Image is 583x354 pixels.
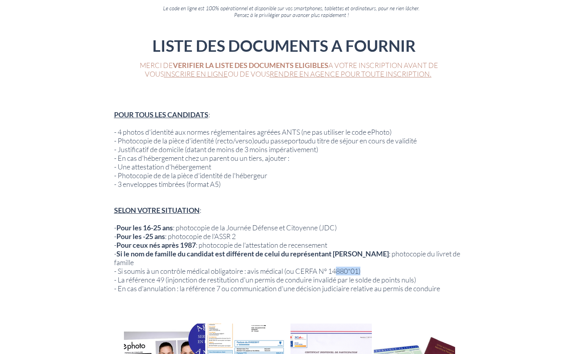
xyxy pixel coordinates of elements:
span: : [114,110,210,119]
span: - Une attestation d'hébergement [114,162,211,171]
span: - : photocopie du livret de famille [114,249,460,267]
span: : [114,206,201,215]
a: RENDRE EN AGENCE POUR TOUTE INSCRIPTION. [270,70,431,78]
span: Pour les -25 ans [116,232,165,241]
span: SELON VOTRE SITUATION [114,206,200,215]
a: INSCRIRE EN LIGNE [164,70,228,78]
span: - En cas d'annulation : la référence 7 ou communication d'une décision judiciaire relative au per... [114,284,440,293]
span: - 3 enveloppes timbrées (format A5) [114,180,221,188]
span: Pour les 16-25 ans [116,223,173,232]
span: Le code en ligne est 100% opérationnel et disponible sur vos smartphones, tablettes et ordinateur... [163,5,420,11]
span: Si le nom de famille du candidat est différent de celui du représentant [PERSON_NAME] [116,249,389,258]
span: - La référence 49 (injonction de restitution d'un permis de conduire invalidé par le solde de poi... [114,275,416,284]
span: LISTE DES DOCUMENTS A FOURNIR [152,36,416,55]
span: ou [254,136,261,145]
span: Pour ceux nés après 1987 [116,241,196,249]
span: - Photocopie de la pièce d'identité (recto/verso) du passeport du titre de séjour en cours de val... [114,136,417,145]
span: MERCI DE A VOTRE INSCRIPTION AVANT DE VOUS OU DE VOUS [140,61,438,78]
iframe: Wix Chat [546,317,583,354]
span: - : photocopie de l'ASSR 2 [114,232,236,241]
span: POUR TOUS LES CANDIDATS [114,110,208,119]
span: - : photocopie de l'attestation de recensement [114,241,327,249]
span: - Si soumis à un contrôle médical obligatoire : avis médical (ou CERFA N° 14880*01) [114,267,360,275]
span: - Justificatif de domicile (datant de moins de 3 moins impérativement) [114,145,318,154]
span: - Photocopie de de la pièce d'identité de l'hébergeur [114,171,267,180]
span: - 4 photos d'identité aux normes réglementaires agréées ANTS (ne pas utiliser le code ePhoto) [114,128,392,136]
span: ou [301,136,308,145]
span: VERIFIER LA LISTE DES DOCUMENTS ELIGIBLES [173,61,328,70]
span: - : photocopie de la Journée Défense et Citoyenne (JDC) [114,223,337,232]
span: - En cas d'hébergement chez un parent ou un tiers, ajouter : [114,154,289,162]
span: Pensez à le privilégier pour avancer plus rapidement ! [234,11,349,18]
